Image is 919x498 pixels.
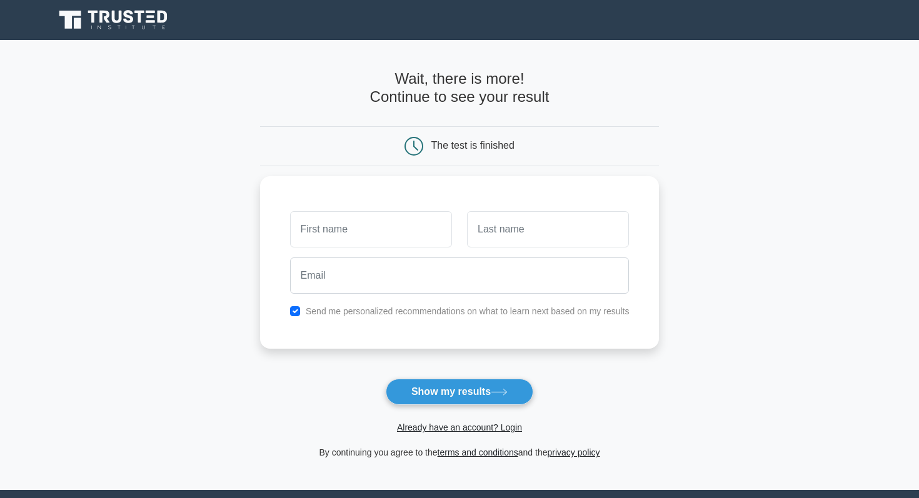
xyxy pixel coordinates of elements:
[438,447,518,457] a: terms and conditions
[548,447,600,457] a: privacy policy
[260,70,660,106] h4: Wait, there is more! Continue to see your result
[306,306,630,316] label: Send me personalized recommendations on what to learn next based on my results
[397,422,522,432] a: Already have an account? Login
[290,211,452,247] input: First name
[253,445,667,460] div: By continuing you agree to the and the
[290,257,630,294] input: Email
[386,379,533,405] button: Show my results
[431,140,515,151] div: The test is finished
[467,211,629,247] input: Last name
